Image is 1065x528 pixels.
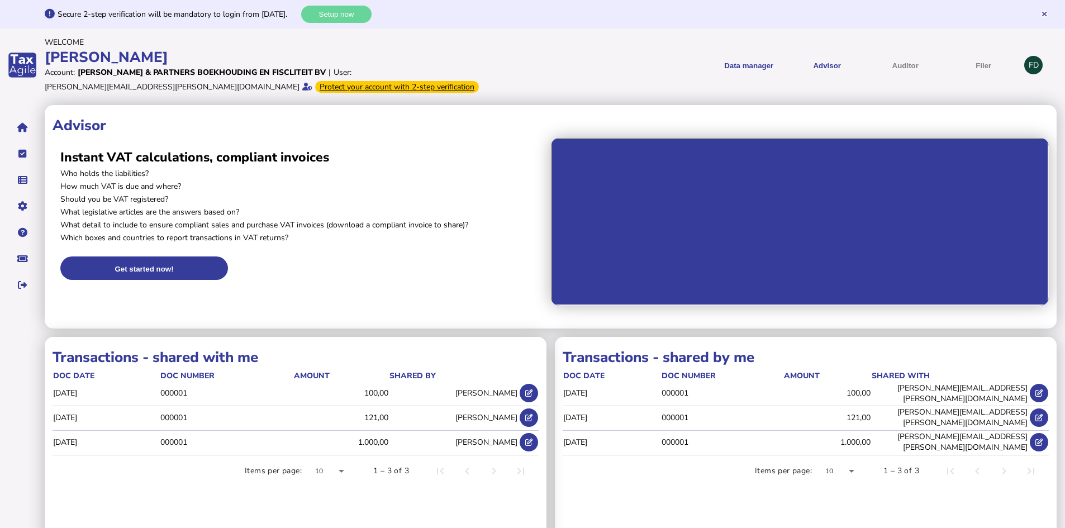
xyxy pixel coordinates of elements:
div: doc date [563,370,605,381]
div: [PERSON_NAME] & Partners Boekhouding en Fiscliteit BV [78,67,326,78]
div: 1 – 3 of 3 [883,465,919,477]
i: Data manager [18,180,27,180]
div: doc number [160,370,293,381]
td: [DATE] [563,406,661,429]
div: doc date [53,370,159,381]
td: 000001 [160,406,293,429]
i: Email verified [302,83,312,91]
button: Hide message [1040,10,1048,18]
button: Open shared transaction [520,408,538,427]
div: | [329,67,331,78]
iframe: Advisor intro [551,138,1049,306]
td: 121,00 [783,406,871,429]
td: 000001 [661,430,783,453]
td: [PERSON_NAME][EMAIL_ADDRESS][PERSON_NAME][DOMAIN_NAME] [871,382,1028,405]
div: Items per page: [755,465,812,477]
p: Should you be VAT registered? [60,194,543,204]
button: Get started now! [60,256,228,280]
button: Auditor [870,51,940,79]
h1: Transactions - shared by me [563,348,1049,367]
div: Amount [294,370,330,381]
td: 100,00 [293,382,389,405]
td: 000001 [661,406,783,429]
div: doc date [53,370,94,381]
div: User: [334,67,351,78]
td: [PERSON_NAME] [389,430,518,453]
div: Profile settings [1024,56,1043,74]
div: doc number [662,370,783,381]
div: Amount [294,370,389,381]
button: Shows a dropdown of Data manager options [714,51,784,79]
p: What detail to include to ensure compliant sales and purchase VAT invoices (download a compliant ... [60,220,543,230]
div: doc number [662,370,716,381]
div: From Oct 1, 2025, 2-step verification will be required to login. Set it up now... [315,81,479,93]
button: Manage settings [11,194,34,218]
div: doc date [563,370,660,381]
button: Shows a dropdown of VAT Advisor options [792,51,862,79]
div: shared with [872,370,930,381]
div: [PERSON_NAME][EMAIL_ADDRESS][PERSON_NAME][DOMAIN_NAME] [45,82,299,92]
td: [DATE] [53,406,160,429]
td: [DATE] [53,382,160,405]
div: Account: [45,67,75,78]
div: Amount [784,370,871,381]
button: Open shared transaction [1030,408,1048,427]
td: [PERSON_NAME][EMAIL_ADDRESS][PERSON_NAME][DOMAIN_NAME] [871,406,1028,429]
div: shared by [389,370,517,381]
td: [DATE] [563,382,661,405]
div: Welcome [45,37,529,47]
td: [DATE] [53,430,160,453]
td: 121,00 [293,406,389,429]
td: [PERSON_NAME][EMAIL_ADDRESS][PERSON_NAME][DOMAIN_NAME] [871,430,1028,453]
button: Setup now [301,6,372,23]
td: 000001 [160,430,293,453]
p: Which boxes and countries to report transactions in VAT returns? [60,232,543,243]
button: Open shared transaction [1030,433,1048,451]
div: 1 – 3 of 3 [373,465,409,477]
button: Open shared transaction [520,433,538,451]
button: Raise a support ticket [11,247,34,270]
td: [DATE] [563,430,661,453]
p: Who holds the liabilities? [60,168,543,179]
h1: Transactions - shared with me [53,348,539,367]
td: 100,00 [783,382,871,405]
button: Sign out [11,273,34,297]
td: [PERSON_NAME] [389,406,518,429]
div: [PERSON_NAME] [45,47,529,67]
div: shared with [872,370,1028,381]
div: Secure 2-step verification will be mandatory to login from [DATE]. [58,9,298,20]
td: 1.000,00 [293,430,389,453]
h1: Advisor [53,116,1049,135]
menu: navigate products [535,51,1019,79]
p: How much VAT is due and where? [60,181,543,192]
button: Help pages [11,221,34,244]
div: Amount [784,370,820,381]
td: 000001 [160,382,293,405]
button: Home [11,116,34,139]
button: Filer [948,51,1019,79]
h2: Instant VAT calculations, compliant invoices [60,149,543,166]
button: Data manager [11,168,34,192]
div: doc number [160,370,215,381]
td: [PERSON_NAME] [389,382,518,405]
div: shared by [389,370,436,381]
p: What legislative articles are the answers based on? [60,207,543,217]
td: 1.000,00 [783,430,871,453]
div: Items per page: [245,465,302,477]
button: Open shared transaction [1030,384,1048,402]
button: Open shared transaction [520,384,538,402]
td: 000001 [661,382,783,405]
button: Tasks [11,142,34,165]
